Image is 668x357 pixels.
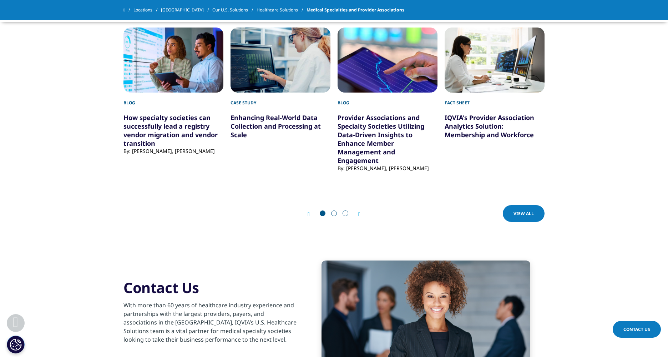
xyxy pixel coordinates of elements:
[123,297,297,344] div: With more than 60 years of healthcare industry experience and partnerships with the largest provi...
[513,210,534,217] span: VIEW ALL
[123,148,223,154] div: By: [PERSON_NAME], [PERSON_NAME]
[338,28,437,178] div: 3 / 12
[338,165,437,172] div: By: [PERSON_NAME], [PERSON_NAME]
[351,211,360,218] div: Next slide
[231,113,321,139] a: Enhancing Real-World Data Collection and Processing at Scale
[613,321,661,338] a: Contact Us
[257,4,307,16] a: Healthcare Solutions
[445,93,545,106] div: Fact Sheet
[338,113,424,165] a: Provider Associations and Specialty Societies Utilizing Data-Driven Insights to Enhance Member Ma...
[231,93,330,106] div: Case Study
[445,113,534,139] a: IQVIA's Provider Association Analytics Solution: Membership and Workforce
[231,28,330,178] div: 2 / 12
[503,205,545,222] a: VIEW ALL
[338,93,437,106] div: Blog
[133,4,161,16] a: Locations
[161,4,212,16] a: [GEOGRAPHIC_DATA]
[307,4,404,16] span: Medical Specialties and Provider Associations
[623,326,650,332] span: Contact Us
[123,28,223,178] div: 1 / 12
[123,279,297,297] h3: Contact Us
[123,93,223,106] div: Blog
[445,28,545,178] div: 4 / 12
[212,4,257,16] a: Our U.S. Solutions
[7,336,25,353] button: Cookies Settings
[308,211,317,218] div: Previous slide
[123,113,218,148] a: How specialty societies can successfully lead a registry vendor migration and vendor transition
